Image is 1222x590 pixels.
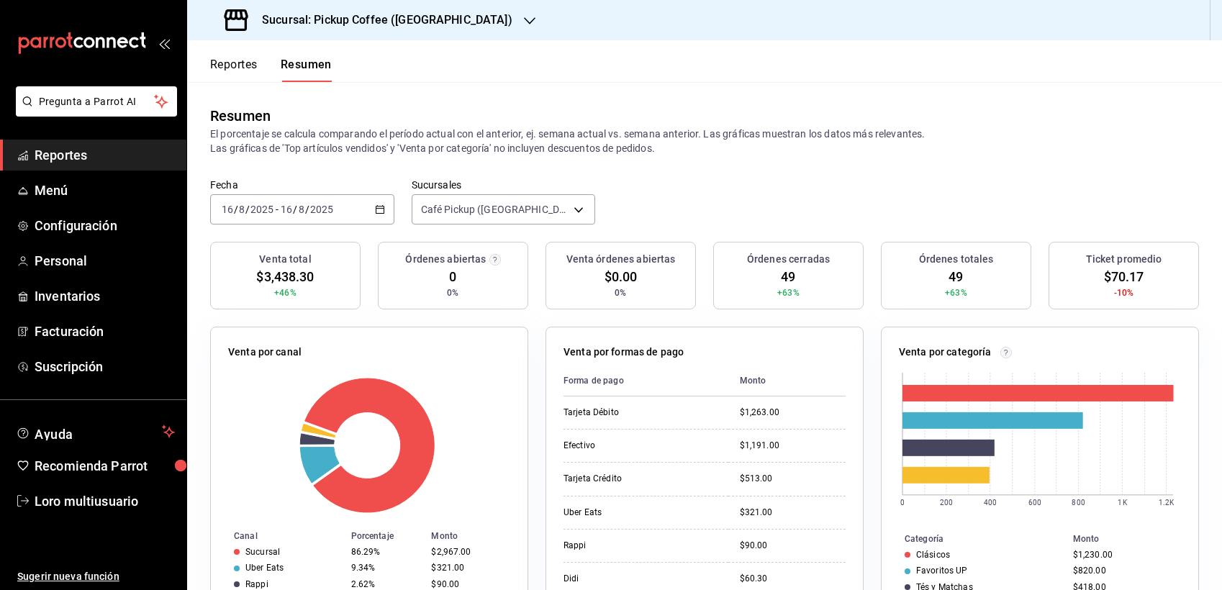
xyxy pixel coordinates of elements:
div: $513.00 [740,473,846,485]
div: 2.62% [351,579,420,589]
span: +46% [274,286,297,299]
text: 0 [900,499,905,507]
span: / [305,204,309,215]
font: Reportes [35,147,87,163]
th: Forma de pago [564,366,728,396]
div: $321.00 [431,563,504,573]
span: $0.00 [605,267,638,286]
text: 400 [984,499,997,507]
span: 0 [449,267,456,286]
text: 1K [1118,499,1128,507]
font: Reportes [210,58,258,72]
font: Sugerir nueva función [17,571,119,582]
div: Efectivo [564,440,707,452]
font: Menú [35,183,68,198]
input: -- [221,204,234,215]
span: -10% [1114,286,1134,299]
div: Pestañas de navegación [210,58,332,82]
p: Venta por formas de pago [564,345,684,360]
input: ---- [309,204,334,215]
input: -- [298,204,305,215]
th: Monto [1067,531,1198,547]
div: Tarjeta Débito [564,407,707,419]
span: Pregunta a Parrot AI [39,94,155,109]
div: $90.00 [431,579,504,589]
h3: Ticket promedio [1086,252,1162,267]
text: 1.2K [1159,499,1175,507]
div: $60.30 [740,573,846,585]
h3: Órdenes totales [919,252,994,267]
div: $820.00 [1073,566,1175,576]
span: Ayuda [35,423,156,440]
span: $70.17 [1104,267,1144,286]
h3: Venta órdenes abiertas [566,252,676,267]
input: -- [280,204,293,215]
font: Recomienda Parrot [35,458,148,473]
span: Café Pickup ([GEOGRAPHIC_DATA]) [421,202,569,217]
div: Didi [564,573,707,585]
span: 49 [949,267,963,286]
div: Rappi [564,540,707,552]
font: Configuración [35,218,117,233]
th: Categoría [882,531,1067,547]
div: 9.34% [351,563,420,573]
th: Monto [728,366,846,396]
span: - [276,204,279,215]
th: Canal [211,528,345,544]
font: Inventarios [35,289,100,304]
button: Pregunta a Parrot AI [16,86,177,117]
label: Sucursales [412,180,596,190]
div: 86.29% [351,547,420,557]
div: Sucursal [245,547,280,557]
span: 49 [781,267,795,286]
font: Loro multiusuario [35,494,138,509]
span: +63% [777,286,800,299]
div: $321.00 [740,507,846,519]
button: Resumen [281,58,332,82]
th: Porcentaje [345,528,426,544]
span: +63% [945,286,967,299]
span: / [293,204,297,215]
span: 0% [615,286,626,299]
h3: Venta total [259,252,311,267]
div: Rappi [245,579,268,589]
h3: Sucursal: Pickup Coffee ([GEOGRAPHIC_DATA]) [250,12,512,29]
span: 0% [447,286,458,299]
div: Tarjeta Crédito [564,473,707,485]
div: Clásicos [916,550,950,560]
font: Suscripción [35,359,103,374]
div: Uber Eats [245,563,284,573]
p: Venta por categoría [899,345,992,360]
div: $1,230.00 [1073,550,1175,560]
p: El porcentaje se calcula comparando el período actual con el anterior, ej. semana actual vs. sema... [210,127,1199,155]
div: Favoritos UP [916,566,968,576]
div: $1,191.00 [740,440,846,452]
span: $3,438.30 [256,267,314,286]
span: / [234,204,238,215]
input: ---- [250,204,274,215]
font: Facturación [35,324,104,339]
th: Monto [425,528,528,544]
button: open_drawer_menu [158,37,170,49]
a: Pregunta a Parrot AI [10,104,177,119]
div: $90.00 [740,540,846,552]
text: 800 [1072,499,1085,507]
div: Resumen [210,105,271,127]
h3: Órdenes cerradas [747,252,830,267]
text: 200 [940,499,953,507]
input: -- [238,204,245,215]
text: 600 [1028,499,1041,507]
div: $1,263.00 [740,407,846,419]
h3: Órdenes abiertas [405,252,486,267]
label: Fecha [210,180,394,190]
font: Personal [35,253,87,268]
span: / [245,204,250,215]
div: $2,967.00 [431,547,504,557]
div: Uber Eats [564,507,707,519]
p: Venta por canal [228,345,302,360]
